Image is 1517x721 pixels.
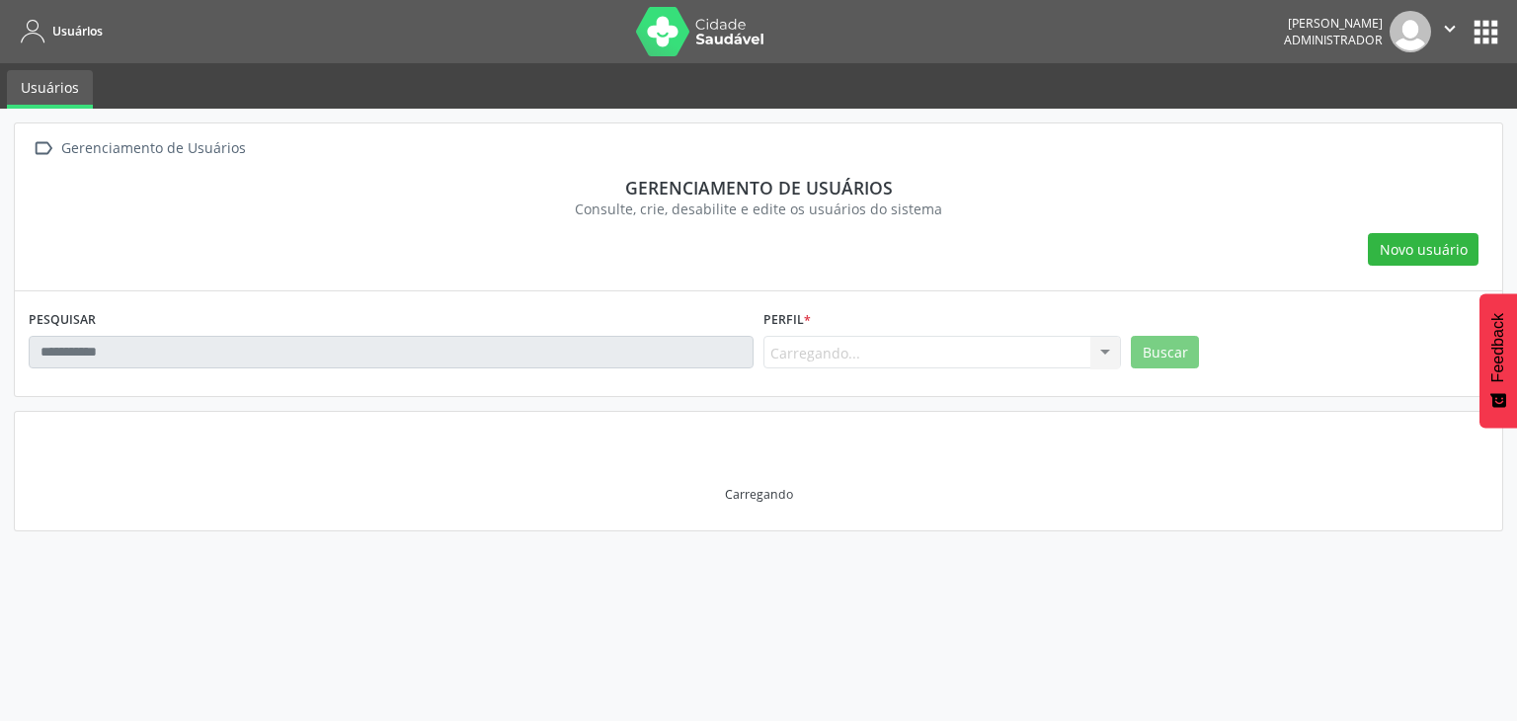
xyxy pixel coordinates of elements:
[1380,239,1468,260] span: Novo usuário
[29,134,249,163] a:  Gerenciamento de Usuários
[57,134,249,163] div: Gerenciamento de Usuários
[29,134,57,163] i: 
[1390,11,1431,52] img: img
[763,305,811,336] label: Perfil
[1489,313,1507,382] span: Feedback
[1479,293,1517,428] button: Feedback - Mostrar pesquisa
[1284,15,1383,32] div: [PERSON_NAME]
[1131,336,1199,369] button: Buscar
[42,177,1475,199] div: Gerenciamento de usuários
[1368,233,1478,267] button: Novo usuário
[1431,11,1469,52] button: 
[1469,15,1503,49] button: apps
[725,486,793,503] div: Carregando
[52,23,103,40] span: Usuários
[1284,32,1383,48] span: Administrador
[29,305,96,336] label: PESQUISAR
[1439,18,1461,40] i: 
[7,70,93,109] a: Usuários
[14,15,103,47] a: Usuários
[42,199,1475,219] div: Consulte, crie, desabilite e edite os usuários do sistema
